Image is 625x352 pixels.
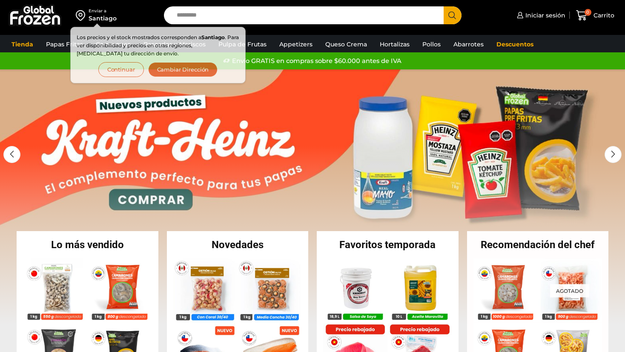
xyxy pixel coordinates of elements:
[98,62,144,77] button: Continuar
[523,11,565,20] span: Iniciar sesión
[317,240,459,250] h2: Favoritos temporada
[7,36,37,52] a: Tienda
[77,33,239,58] p: Los precios y el stock mostrados corresponden a . Para ver disponibilidad y precios en otras regi...
[167,240,309,250] h2: Novedades
[376,36,414,52] a: Hortalizas
[42,36,87,52] a: Papas Fritas
[515,7,565,24] a: Iniciar sesión
[321,36,371,52] a: Queso Crema
[89,14,117,23] div: Santiago
[89,8,117,14] div: Enviar a
[574,6,616,26] a: 0 Carrito
[585,9,591,16] span: 0
[605,146,622,163] div: Next slide
[467,240,609,250] h2: Recomendación del chef
[444,6,462,24] button: Search button
[201,34,225,40] strong: Santiago
[275,36,317,52] a: Appetizers
[3,146,20,163] div: Previous slide
[76,8,89,23] img: address-field-icon.svg
[17,240,158,250] h2: Lo más vendido
[492,36,538,52] a: Descuentos
[148,62,218,77] button: Cambiar Dirección
[449,36,488,52] a: Abarrotes
[550,284,589,297] p: Agotado
[591,11,614,20] span: Carrito
[418,36,445,52] a: Pollos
